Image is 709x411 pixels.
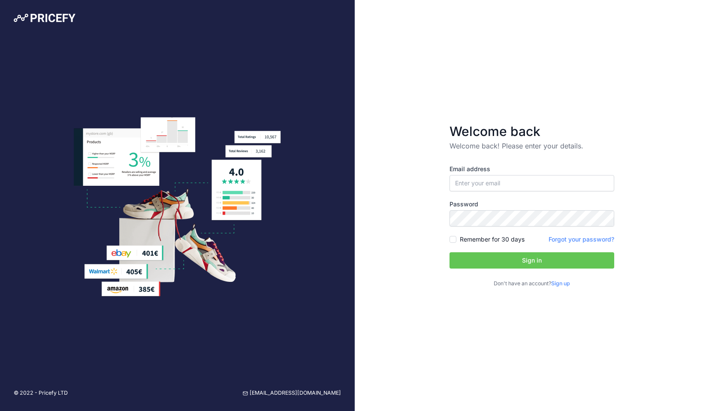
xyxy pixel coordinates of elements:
[450,124,614,139] h3: Welcome back
[551,280,570,287] a: Sign up
[450,141,614,151] p: Welcome back! Please enter your details.
[450,252,614,269] button: Sign in
[450,175,614,191] input: Enter your email
[549,236,614,243] a: Forgot your password?
[450,280,614,288] p: Don't have an account?
[450,165,614,173] label: Email address
[243,389,341,397] a: [EMAIL_ADDRESS][DOMAIN_NAME]
[450,200,614,209] label: Password
[460,235,525,244] label: Remember for 30 days
[14,389,68,397] p: © 2022 - Pricefy LTD
[14,14,75,22] img: Pricefy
